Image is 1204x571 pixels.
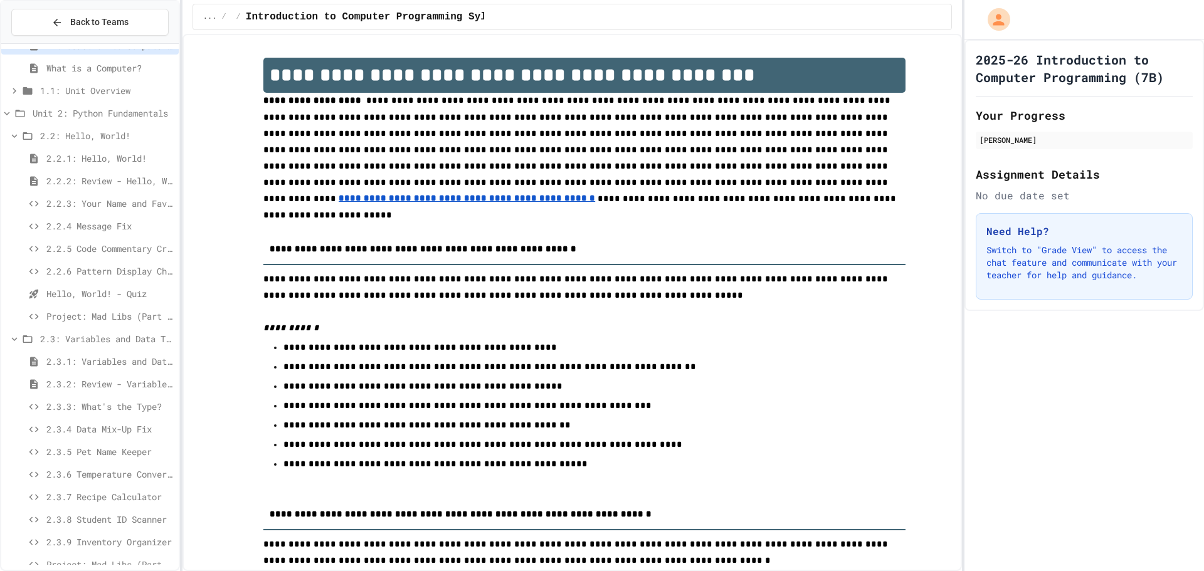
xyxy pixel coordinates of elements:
h1: 2025-26 Introduction to Computer Programming (7B) [976,51,1193,86]
div: [PERSON_NAME] [980,134,1189,145]
span: 2.3.5 Pet Name Keeper [46,445,174,458]
span: 1.1: Unit Overview [40,84,174,97]
span: Project: Mad Libs (Part 2) [46,558,174,571]
span: 2.2.5 Code Commentary Creator [46,242,174,255]
span: Project: Mad Libs (Part 1) [46,310,174,323]
p: Switch to "Grade View" to access the chat feature and communicate with your teacher for help and ... [986,244,1182,281]
span: / [221,12,226,22]
span: 2.2: Hello, World! [40,129,174,142]
span: 2.2.4 Message Fix [46,219,174,233]
h2: Your Progress [976,107,1193,124]
span: 2.3.6 Temperature Converter [46,468,174,481]
button: Back to Teams [11,9,169,36]
span: 2.2.1: Hello, World! [46,152,174,165]
span: Hello, World! - Quiz [46,287,174,300]
span: ... [203,12,217,22]
span: 2.2.6 Pattern Display Challenge [46,265,174,278]
div: No due date set [976,188,1193,203]
span: 2.3.8 Student ID Scanner [46,513,174,526]
span: Introduction to Computer Programming Syllabus [246,9,517,24]
h2: Assignment Details [976,165,1193,183]
span: 2.2.3: Your Name and Favorite Movie [46,197,174,210]
span: 2.3.7 Recipe Calculator [46,490,174,503]
span: / [236,12,241,22]
span: 2.3.9 Inventory Organizer [46,535,174,548]
span: Back to Teams [70,16,129,29]
span: What is a Computer? [46,61,174,75]
h3: Need Help? [986,224,1182,239]
span: 2.2.2: Review - Hello, World! [46,174,174,187]
span: 2.3.4 Data Mix-Up Fix [46,422,174,436]
span: 2.3.3: What's the Type? [46,400,174,413]
span: Unit 2: Python Fundamentals [33,107,174,120]
span: 2.3: Variables and Data Types [40,332,174,345]
div: My Account [974,5,1013,34]
span: 2.3.1: Variables and Data Types [46,355,174,368]
span: 2.3.2: Review - Variables and Data Types [46,377,174,390]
